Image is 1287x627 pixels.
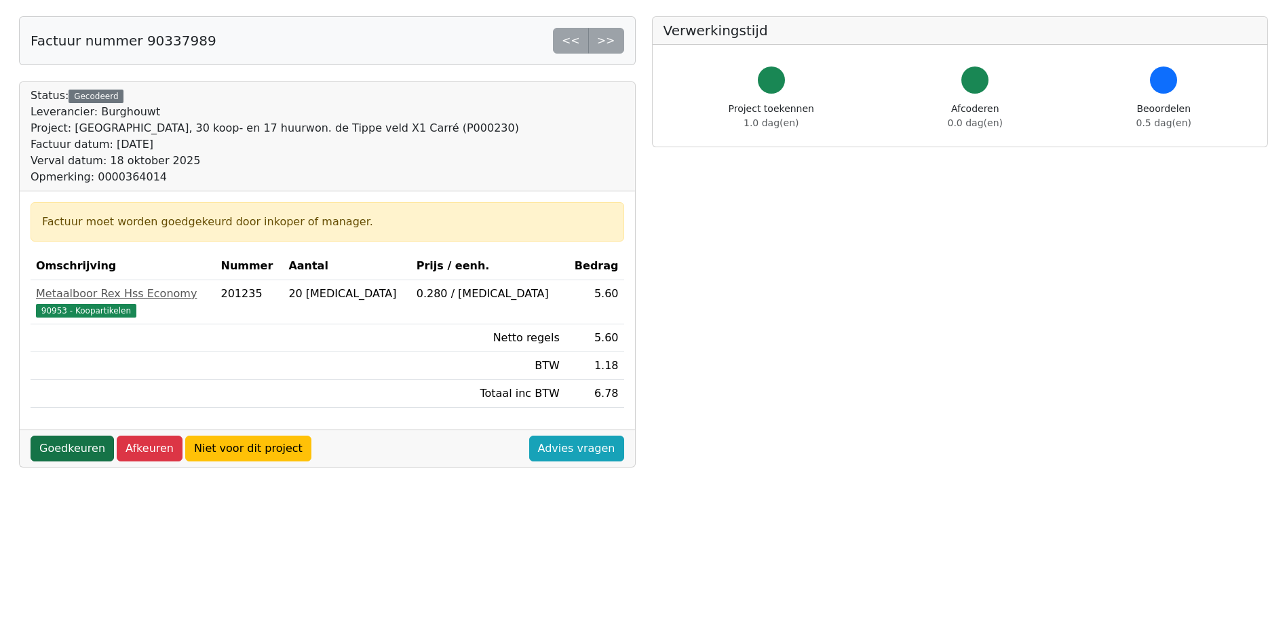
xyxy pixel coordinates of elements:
[417,286,560,302] div: 0.280 / [MEDICAL_DATA]
[283,252,410,280] th: Aantal
[411,252,565,280] th: Prijs / eenh.
[565,324,624,352] td: 5.60
[1136,102,1191,130] div: Beoordelen
[565,352,624,380] td: 1.18
[411,352,565,380] td: BTW
[31,169,519,185] div: Opmerking: 0000364014
[42,214,613,230] div: Factuur moet worden goedgekeurd door inkoper of manager.
[1136,117,1191,128] span: 0.5 dag(en)
[31,153,519,169] div: Verval datum: 18 oktober 2025
[288,286,405,302] div: 20 [MEDICAL_DATA]
[729,102,814,130] div: Project toekennen
[948,117,1003,128] span: 0.0 dag(en)
[69,90,123,103] div: Gecodeerd
[565,280,624,324] td: 5.60
[117,436,183,461] a: Afkeuren
[31,136,519,153] div: Factuur datum: [DATE]
[411,380,565,408] td: Totaal inc BTW
[948,102,1003,130] div: Afcoderen
[31,120,519,136] div: Project: [GEOGRAPHIC_DATA], 30 koop- en 17 huurwon. de Tippe veld X1 Carré (P000230)
[565,380,624,408] td: 6.78
[31,104,519,120] div: Leverancier: Burghouwt
[36,286,210,318] a: Metaalboor Rex Hss Economy90953 - Koopartikelen
[31,252,215,280] th: Omschrijving
[185,436,311,461] a: Niet voor dit project
[36,304,136,318] span: 90953 - Koopartikelen
[36,286,210,302] div: Metaalboor Rex Hss Economy
[31,436,114,461] a: Goedkeuren
[664,22,1257,39] h5: Verwerkingstijd
[215,252,283,280] th: Nummer
[565,252,624,280] th: Bedrag
[31,88,519,185] div: Status:
[529,436,624,461] a: Advies vragen
[411,324,565,352] td: Netto regels
[215,280,283,324] td: 201235
[31,33,216,49] h5: Factuur nummer 90337989
[744,117,799,128] span: 1.0 dag(en)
